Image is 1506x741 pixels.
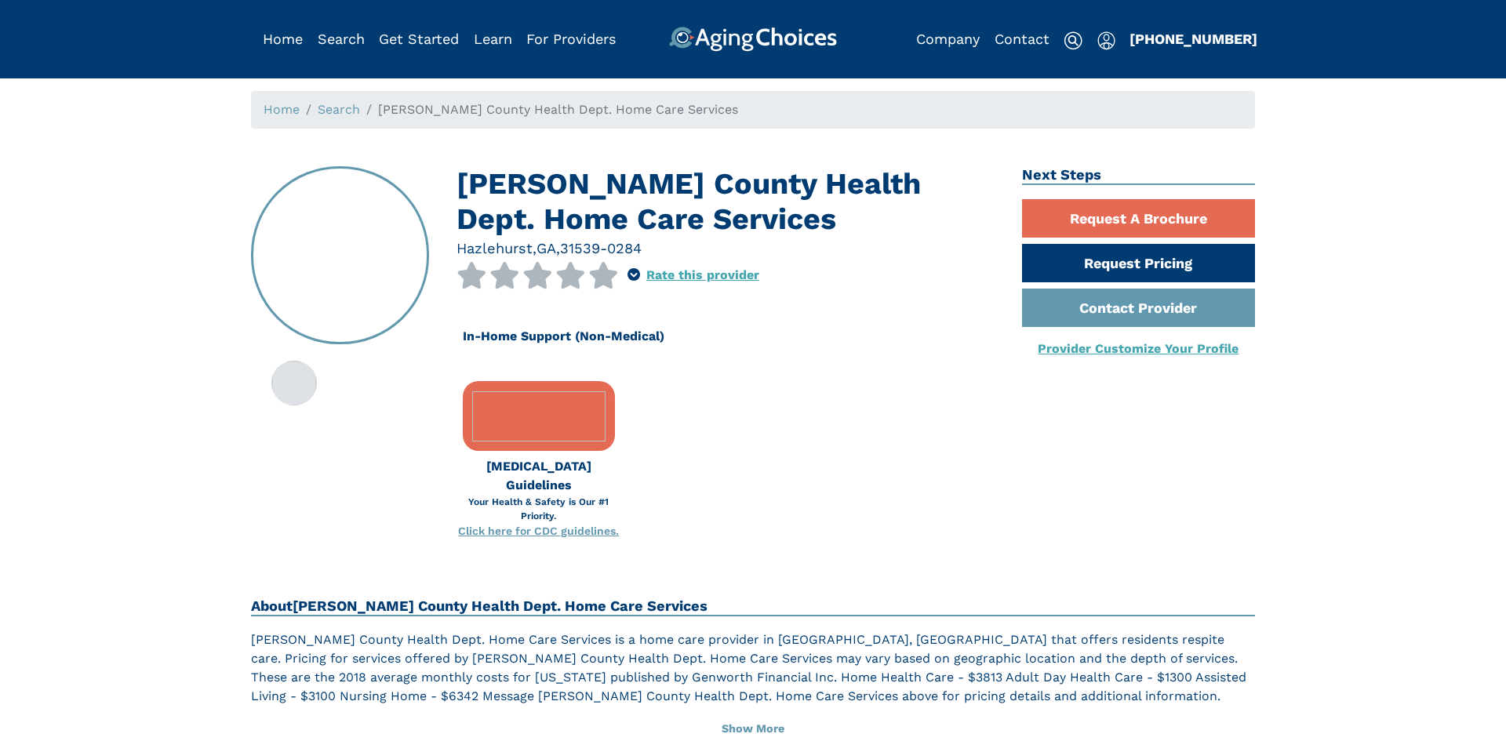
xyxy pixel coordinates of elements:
div: Your Health & Safety is Our #1 Priority. [457,495,621,523]
a: Get Started [379,31,459,47]
a: Home [263,31,303,47]
img: user-icon.svg [1097,31,1115,50]
div: In-Home Support (Non-Medical) [463,327,664,346]
p: [PERSON_NAME] County Health Dept. Home Care Services is a home care provider in [GEOGRAPHIC_DATA]... [251,630,1255,706]
span: [PERSON_NAME] County Health Dept. Home Care Services [378,102,738,117]
a: [PHONE_NUMBER] [1129,31,1257,47]
a: Provider Customize Your Profile [1038,341,1239,356]
div: 31539-0284 [560,238,642,259]
span: , [556,240,560,256]
h2: Next Steps [1022,166,1256,185]
img: AgingChoices [669,27,837,52]
a: Contact [995,31,1049,47]
a: Search [318,31,365,47]
a: Home [264,102,300,117]
img: search-icon.svg [1064,31,1082,50]
a: Learn [474,31,512,47]
img: Jeff Davis County Health Dept. Home Care Services [271,361,316,405]
span: , [533,240,537,256]
span: GA [537,240,556,256]
div: Popover trigger [1097,27,1115,52]
h1: [PERSON_NAME] County Health Dept. Home Care Services [457,166,999,238]
nav: breadcrumb [251,91,1255,129]
a: Company [916,31,980,47]
div: Popover trigger [318,27,365,52]
h2: About [PERSON_NAME] County Health Dept. Home Care Services [251,598,1255,616]
span: Hazlehurst [457,240,533,256]
a: Contact Provider [1022,289,1256,327]
div: Click here for CDC guidelines. [457,523,621,539]
div: Popover trigger [627,262,640,289]
a: Rate this provider [646,267,759,282]
a: Search [318,102,360,117]
a: Request A Brochure [1022,199,1256,238]
div: [MEDICAL_DATA] Guidelines [457,457,621,495]
a: Request Pricing [1022,244,1256,282]
a: For Providers [526,31,616,47]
